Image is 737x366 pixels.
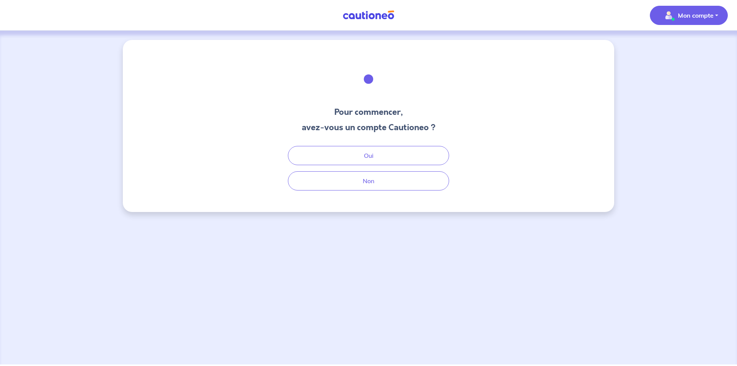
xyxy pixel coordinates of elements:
img: illu_welcome.svg [348,58,389,100]
h3: Pour commencer, [302,106,436,118]
button: Non [288,171,449,190]
img: illu_account_valid_menu.svg [663,9,675,22]
p: Mon compte [678,11,714,20]
button: Oui [288,146,449,165]
button: illu_account_valid_menu.svgMon compte [650,6,728,25]
h3: avez-vous un compte Cautioneo ? [302,121,436,134]
img: Cautioneo [340,10,397,20]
